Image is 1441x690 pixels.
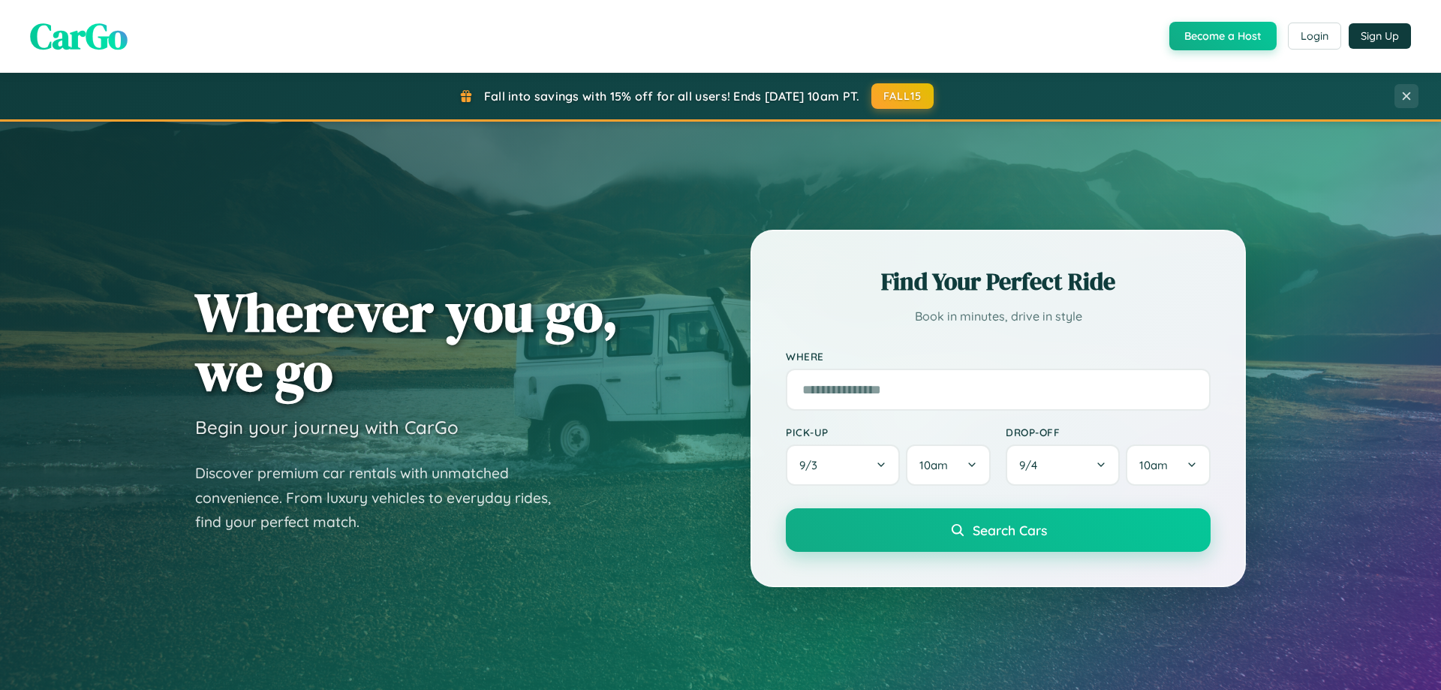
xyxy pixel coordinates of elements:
[786,350,1211,363] label: Where
[1349,23,1411,49] button: Sign Up
[919,458,948,472] span: 10am
[1169,22,1277,50] button: Become a Host
[195,416,459,438] h3: Begin your journey with CarGo
[1019,458,1045,472] span: 9 / 4
[484,89,860,104] span: Fall into savings with 15% off for all users! Ends [DATE] 10am PT.
[973,522,1047,538] span: Search Cars
[786,426,991,438] label: Pick-up
[1006,426,1211,438] label: Drop-off
[906,444,991,486] button: 10am
[1006,444,1120,486] button: 9/4
[786,265,1211,298] h2: Find Your Perfect Ride
[786,306,1211,327] p: Book in minutes, drive in style
[871,83,934,109] button: FALL15
[786,444,900,486] button: 9/3
[195,282,618,401] h1: Wherever you go, we go
[195,461,570,535] p: Discover premium car rentals with unmatched convenience. From luxury vehicles to everyday rides, ...
[1139,458,1168,472] span: 10am
[786,508,1211,552] button: Search Cars
[799,458,825,472] span: 9 / 3
[30,11,128,61] span: CarGo
[1288,23,1341,50] button: Login
[1126,444,1211,486] button: 10am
